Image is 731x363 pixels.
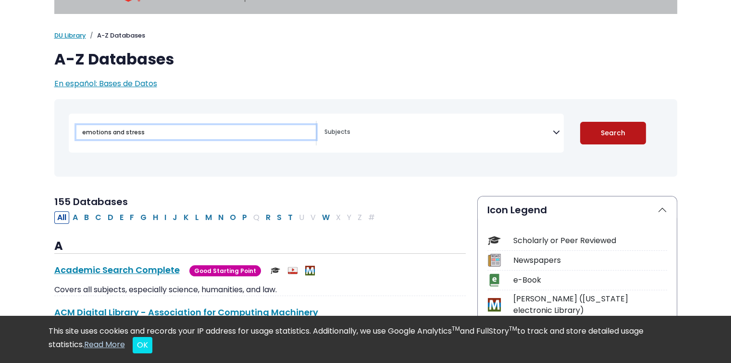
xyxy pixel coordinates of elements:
[305,266,315,275] img: MeL (Michigan electronic Library)
[513,255,667,266] div: Newspapers
[49,325,683,353] div: This site uses cookies and records your IP address for usage statistics. Additionally, we use Goo...
[488,273,501,286] img: Icon e-Book
[54,211,69,224] button: All
[54,211,379,222] div: Alpha-list to filter by first letter of database name
[54,78,157,89] a: En español: Bases de Datos
[189,265,261,276] span: Good Starting Point
[161,211,169,224] button: Filter Results I
[319,211,333,224] button: Filter Results W
[170,211,180,224] button: Filter Results J
[488,298,501,311] img: Icon MeL (Michigan electronic Library)
[263,211,273,224] button: Filter Results R
[452,324,460,333] sup: TM
[580,122,646,144] button: Submit for Search Results
[150,211,161,224] button: Filter Results H
[86,31,145,40] li: A-Z Databases
[84,339,125,350] a: Read More
[127,211,137,224] button: Filter Results F
[513,293,667,316] div: [PERSON_NAME] ([US_STATE] electronic Library)
[478,196,677,223] button: Icon Legend
[76,125,316,139] input: Search database by title or keyword
[105,211,116,224] button: Filter Results D
[54,195,128,208] span: 155 Databases
[509,324,517,333] sup: TM
[117,211,126,224] button: Filter Results E
[92,211,104,224] button: Filter Results C
[285,211,296,224] button: Filter Results T
[54,306,318,318] a: ACM Digital Library - Association for Computing Machinery
[181,211,192,224] button: Filter Results K
[513,274,667,286] div: e-Book
[54,239,466,254] h3: A
[202,211,215,224] button: Filter Results M
[488,234,501,247] img: Icon Scholarly or Peer Reviewed
[70,211,81,224] button: Filter Results A
[192,211,202,224] button: Filter Results L
[133,337,152,353] button: Close
[271,266,280,275] img: Scholarly or Peer Reviewed
[324,129,553,137] textarea: Search
[239,211,250,224] button: Filter Results P
[81,211,92,224] button: Filter Results B
[137,211,149,224] button: Filter Results G
[54,99,677,177] nav: Search filters
[54,31,86,40] a: DU Library
[54,284,466,296] p: Covers all subjects, especially science, humanities, and law.
[215,211,226,224] button: Filter Results N
[274,211,285,224] button: Filter Results S
[54,31,677,40] nav: breadcrumb
[227,211,239,224] button: Filter Results O
[54,50,677,68] h1: A-Z Databases
[54,264,180,276] a: Academic Search Complete
[513,235,667,246] div: Scholarly or Peer Reviewed
[488,254,501,267] img: Icon Newspapers
[288,266,297,275] img: Audio & Video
